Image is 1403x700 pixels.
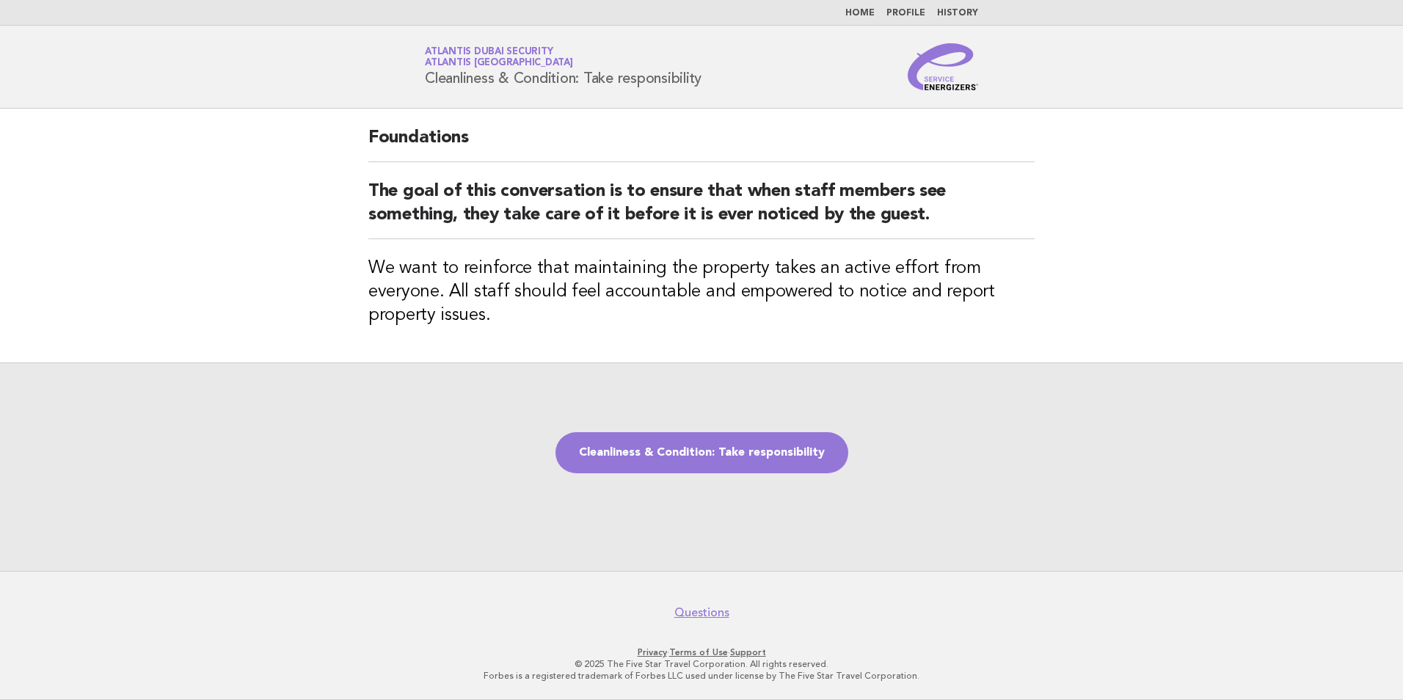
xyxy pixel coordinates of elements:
[252,646,1151,658] p: · ·
[937,9,978,18] a: History
[638,647,667,657] a: Privacy
[886,9,925,18] a: Profile
[730,647,766,657] a: Support
[425,48,701,86] h1: Cleanliness & Condition: Take responsibility
[908,43,978,90] img: Service Energizers
[674,605,729,620] a: Questions
[252,670,1151,682] p: Forbes is a registered trademark of Forbes LLC used under license by The Five Star Travel Corpora...
[669,647,728,657] a: Terms of Use
[555,432,848,473] a: Cleanliness & Condition: Take responsibility
[252,658,1151,670] p: © 2025 The Five Star Travel Corporation. All rights reserved.
[845,9,875,18] a: Home
[368,126,1035,162] h2: Foundations
[425,47,573,68] a: Atlantis Dubai SecurityAtlantis [GEOGRAPHIC_DATA]
[368,257,1035,327] h3: We want to reinforce that maintaining the property takes an active effort from everyone. All staf...
[425,59,573,68] span: Atlantis [GEOGRAPHIC_DATA]
[368,180,1035,239] h2: The goal of this conversation is to ensure that when staff members see something, they take care ...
